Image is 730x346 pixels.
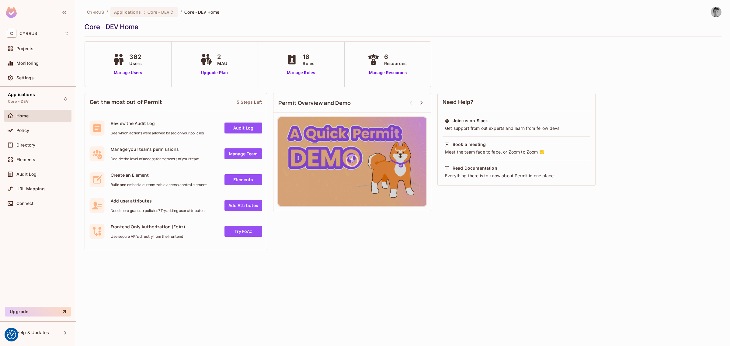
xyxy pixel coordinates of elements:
[111,208,204,213] span: Need more granular policies? Try adding user attributes
[111,172,207,178] span: Create an Element
[444,149,589,155] div: Meet the team face to face, or Zoom to Zoom 😉
[366,70,410,76] a: Manage Resources
[453,141,486,147] div: Book a meeting
[114,9,141,15] span: Applications
[284,70,318,76] a: Manage Roles
[111,70,145,76] a: Manage Users
[224,148,262,159] a: Manage Team
[224,174,262,185] a: Elements
[303,52,315,61] span: 16
[184,9,219,15] span: Core - DEV Home
[224,123,262,133] a: Audit Log
[90,98,162,106] span: Get the most out of Permit
[217,52,227,61] span: 2
[16,201,33,206] span: Connect
[16,157,35,162] span: Elements
[16,61,39,66] span: Monitoring
[16,186,45,191] span: URL Mapping
[111,224,185,230] span: Frontend Only Authorization (FoAz)
[384,60,407,67] span: Resources
[224,226,262,237] a: Try FoAz
[111,234,185,239] span: Use secure API's directly from the frontend
[453,118,488,124] div: Join us on Slack
[111,131,204,136] span: See which actions were allowed based on your policies
[453,165,497,171] div: Read Documentation
[303,60,315,67] span: Roles
[8,92,35,97] span: Applications
[384,52,407,61] span: 6
[111,146,199,152] span: Manage your teams permissions
[444,173,589,179] div: Everything there is to know about Permit in one place
[111,182,207,187] span: Build and embed a customizable access control element
[16,143,35,147] span: Directory
[148,9,169,15] span: Core - DEV
[278,99,351,107] span: Permit Overview and Demo
[711,7,721,17] img: Vladimír Krejsa
[143,10,145,15] span: :
[444,125,589,131] div: Get support from out experts and learn from fellow devs
[16,330,49,335] span: Help & Updates
[5,307,71,317] button: Upgrade
[199,70,230,76] a: Upgrade Plan
[237,99,262,105] div: 5 Steps Left
[16,46,33,51] span: Projects
[85,22,718,31] div: Core - DEV Home
[111,157,199,161] span: Decide the level of access for members of your team
[16,75,34,80] span: Settings
[6,7,17,18] img: SReyMgAAAABJRU5ErkJggg==
[129,52,142,61] span: 362
[129,60,142,67] span: Users
[106,9,108,15] li: /
[111,198,204,204] span: Add user attributes
[7,29,16,38] span: C
[16,113,29,118] span: Home
[8,99,29,104] span: Core - DEV
[16,172,36,177] span: Audit Log
[16,128,29,133] span: Policy
[111,120,204,126] span: Review the Audit Log
[224,200,262,211] a: Add Attrbutes
[19,31,37,36] span: Workspace: CYRRUS
[87,9,104,15] span: the active workspace
[180,9,182,15] li: /
[443,98,474,106] span: Need Help?
[7,330,16,339] button: Consent Preferences
[217,60,227,67] span: MAU
[7,330,16,339] img: Revisit consent button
